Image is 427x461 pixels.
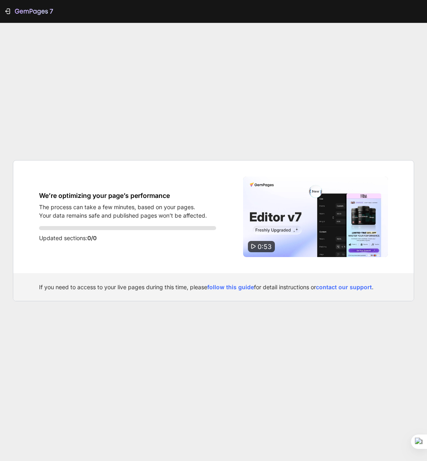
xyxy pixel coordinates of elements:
[39,211,207,220] p: Your data remains safe and published pages won’t be affected.
[316,284,372,290] a: contact our support
[39,283,388,291] div: If you need to access to your live pages during this time, please for detail instructions or .
[50,6,53,16] p: 7
[243,177,388,257] img: Video thumbnail
[258,243,272,251] span: 0:53
[39,233,216,243] p: Updated sections:
[207,284,254,290] a: follow this guide
[87,235,97,241] span: 0/0
[39,203,207,211] p: The process can take a few minutes, based on your pages.
[39,191,207,200] h1: We’re optimizing your page’s performance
